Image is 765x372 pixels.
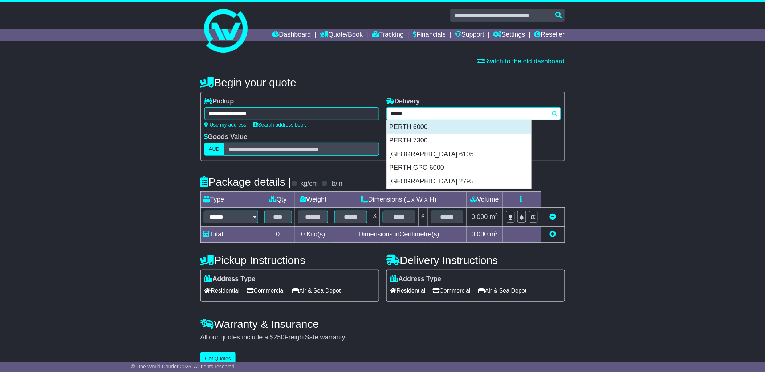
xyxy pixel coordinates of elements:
td: Volume [467,192,503,208]
a: Support [455,29,484,41]
a: Add new item [550,231,556,238]
span: 0.000 [472,231,488,238]
div: PERTH GPO 6000 [387,161,531,175]
h4: Pickup Instructions [200,254,379,266]
span: m [490,231,498,238]
h4: Package details | [200,176,292,188]
span: Residential [390,285,426,296]
span: 0.000 [472,213,488,220]
a: Settings [493,29,525,41]
label: Delivery [386,98,420,106]
span: 0 [301,231,305,238]
td: Weight [295,192,331,208]
span: Air & Sea Depot [292,285,341,296]
sup: 3 [495,212,498,218]
td: 0 [261,227,295,243]
span: Commercial [247,285,285,296]
label: Pickup [204,98,234,106]
td: Total [200,227,261,243]
label: kg/cm [300,180,318,188]
a: Remove this item [550,213,556,220]
div: [GEOGRAPHIC_DATA] 2795 [387,175,531,189]
a: Financials [413,29,446,41]
label: lb/in [330,180,342,188]
sup: 3 [495,230,498,235]
a: Dashboard [272,29,311,41]
a: Search address book [254,122,306,128]
label: Goods Value [204,133,248,141]
h4: Warranty & Insurance [200,318,565,330]
div: PERTH 7300 [387,134,531,148]
td: Type [200,192,261,208]
div: All our quotes include a $ FreightSafe warranty. [200,334,565,342]
button: Get Quotes [200,352,236,365]
a: Use my address [204,122,247,128]
label: Address Type [390,275,441,283]
span: Air & Sea Depot [478,285,527,296]
td: Qty [261,192,295,208]
div: [GEOGRAPHIC_DATA] 6105 [387,148,531,161]
span: 250 [274,334,285,341]
a: Quote/Book [320,29,363,41]
label: AUD [204,143,225,156]
span: Commercial [433,285,471,296]
a: Switch to the old dashboard [477,58,565,65]
span: Residential [204,285,240,296]
span: © One World Courier 2025. All rights reserved. [131,364,236,369]
h4: Delivery Instructions [386,254,565,266]
a: Tracking [372,29,404,41]
label: Address Type [204,275,256,283]
td: x [418,208,428,227]
td: x [370,208,380,227]
span: m [490,213,498,220]
div: PERTH 6000 [387,120,531,134]
td: Dimensions in Centimetre(s) [331,227,467,243]
h4: Begin your quote [200,77,565,88]
a: Reseller [534,29,565,41]
typeahead: Please provide city [386,107,561,120]
td: Dimensions (L x W x H) [331,192,467,208]
td: Kilo(s) [295,227,331,243]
